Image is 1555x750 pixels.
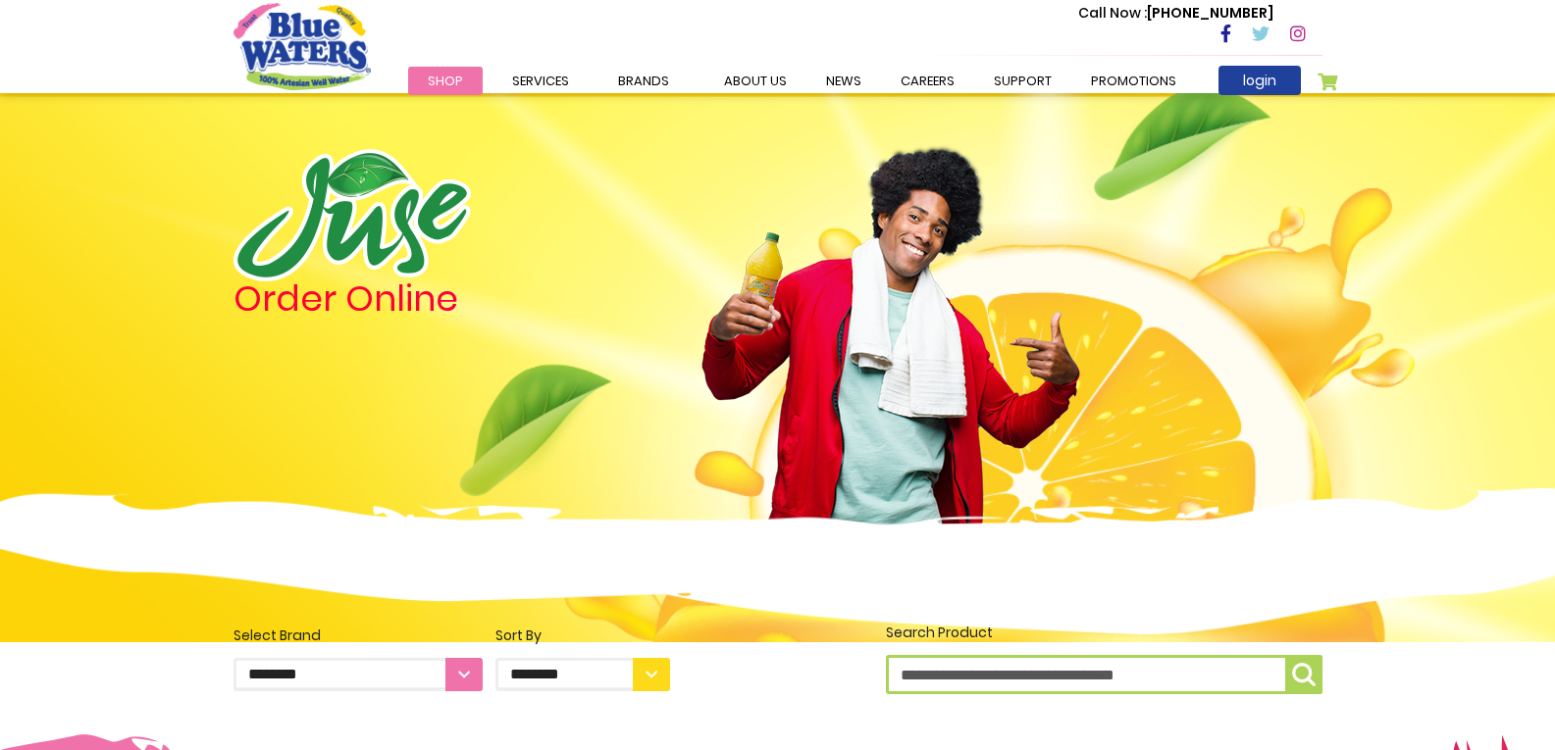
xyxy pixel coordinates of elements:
[233,625,483,691] label: Select Brand
[700,113,1082,532] img: man.png
[1292,663,1316,686] img: search-icon.png
[233,3,371,89] a: store logo
[1078,3,1147,23] span: Call Now :
[233,281,670,317] h4: Order Online
[408,67,483,95] a: Shop
[598,67,689,95] a: Brands
[881,67,974,95] a: careers
[886,655,1322,694] input: Search Product
[233,658,483,691] select: Select Brand
[495,625,670,646] div: Sort By
[618,72,669,90] span: Brands
[495,658,670,691] select: Sort By
[806,67,881,95] a: News
[1285,655,1322,694] button: Search Product
[512,72,569,90] span: Services
[428,72,463,90] span: Shop
[704,67,806,95] a: about us
[886,623,1322,694] label: Search Product
[233,149,471,281] img: logo
[974,67,1071,95] a: support
[492,67,589,95] a: Services
[1078,3,1273,24] p: [PHONE_NUMBER]
[1218,66,1301,95] a: login
[1071,67,1196,95] a: Promotions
